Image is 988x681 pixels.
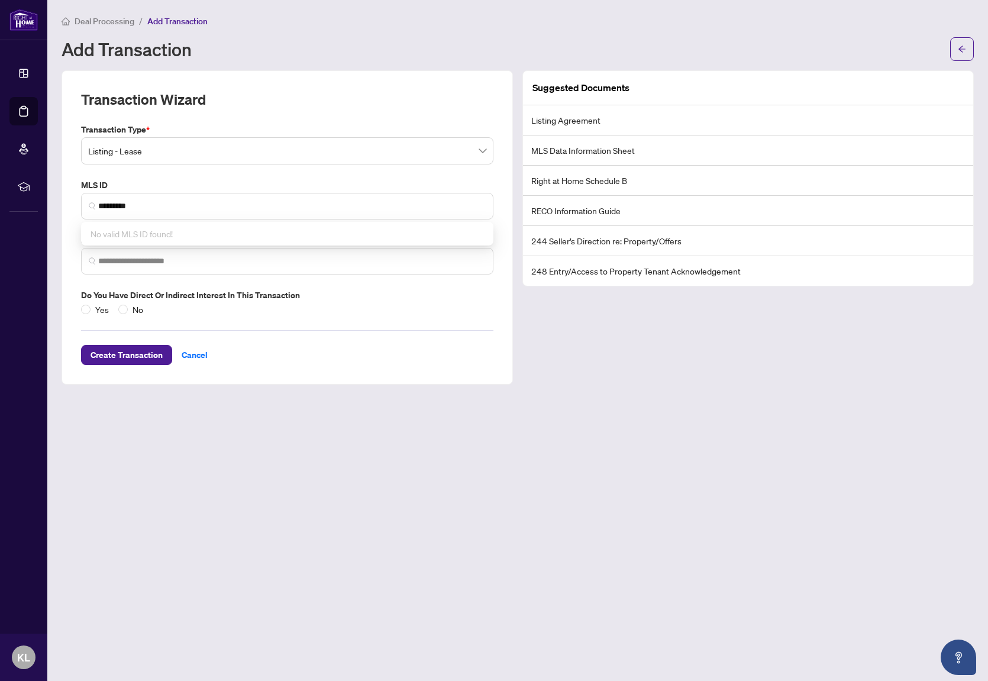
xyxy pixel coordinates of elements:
li: Listing Agreement [523,105,973,135]
button: Cancel [172,345,217,365]
li: RECO Information Guide [523,196,973,226]
li: 248 Entry/Access to Property Tenant Acknowledgement [523,256,973,286]
span: Listing - Lease [88,140,486,162]
li: Right at Home Schedule B [523,166,973,196]
span: home [62,17,70,25]
button: Open asap [941,640,976,675]
span: KL [17,649,30,666]
label: Transaction Type [81,123,493,136]
li: MLS Data Information Sheet [523,135,973,166]
button: Create Transaction [81,345,172,365]
span: Cancel [182,346,208,364]
img: logo [9,9,38,31]
span: Add Transaction [147,16,208,27]
img: search_icon [89,202,96,209]
span: Yes [91,303,114,316]
article: Suggested Documents [532,80,629,95]
h2: Transaction Wizard [81,90,206,109]
li: 244 Seller’s Direction re: Property/Offers [523,226,973,256]
span: Deal Processing [75,16,134,27]
span: arrow-left [958,45,966,53]
span: Create Transaction [91,346,163,364]
label: MLS ID [81,179,493,192]
label: Do you have direct or indirect interest in this transaction [81,289,493,302]
li: / [139,14,143,28]
span: No valid MLS ID found! [91,228,173,239]
h1: Add Transaction [62,40,192,59]
img: search_icon [89,257,96,264]
span: No [128,303,148,316]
